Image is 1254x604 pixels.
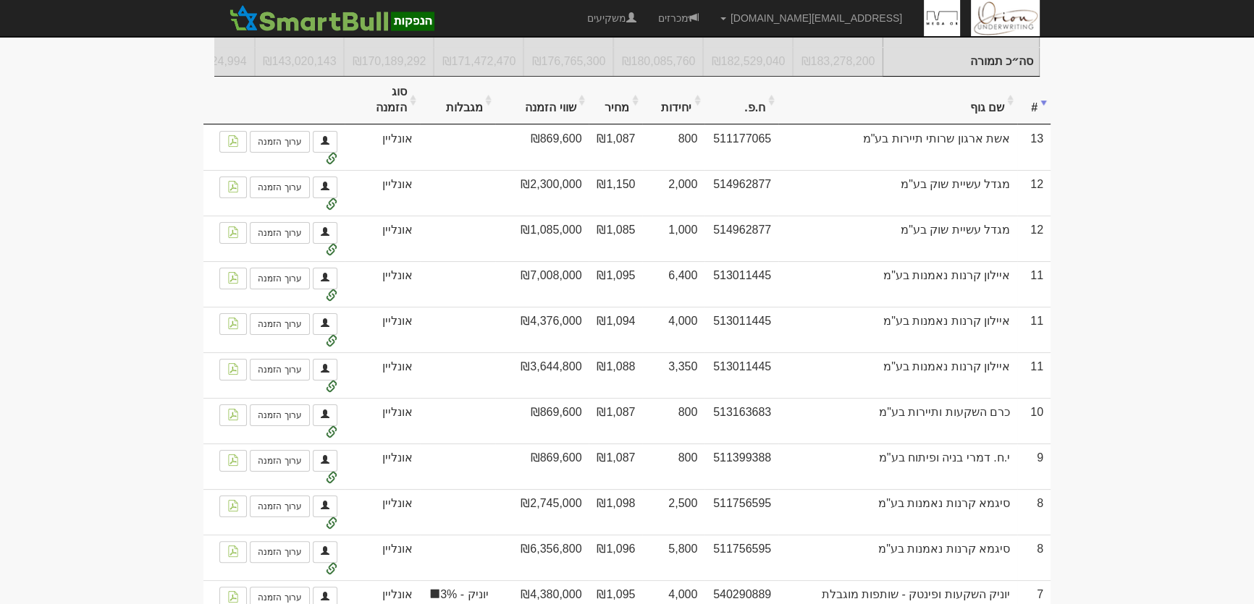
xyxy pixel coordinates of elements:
[589,443,642,489] td: ₪1,087
[250,450,309,472] a: ערוך הזמנה
[345,77,420,125] th: סוג הזמנה: activate to sort column ascending
[345,124,420,170] td: אונליין
[227,318,239,329] img: pdf-file-icon.png
[703,47,793,76] td: סה״כ תמורה
[642,124,704,170] td: 800
[250,495,309,517] a: ערוך הזמנה
[704,443,778,489] td: 511399388
[589,398,642,443] td: ₪1,087
[642,352,704,398] td: 3,350
[642,307,704,352] td: 4,000
[345,352,420,398] td: אונליין
[1017,443,1051,489] td: 9
[345,216,420,261] td: אונליין
[1017,489,1051,535] td: 8
[704,261,778,307] td: 513011445
[1017,124,1051,170] td: 13
[227,181,239,192] img: pdf-file-icon.png
[495,261,589,307] td: ₪7,008,000
[1017,261,1051,307] td: 11
[1017,535,1051,580] td: 8
[778,307,1017,352] td: איילון קרנות נאמנות בע"מ
[1017,352,1051,398] td: 11
[495,170,589,216] td: ₪2,300,000
[704,352,778,398] td: 513011445
[344,47,434,76] td: סה״כ תמורה
[420,77,496,125] th: מגבלות: activate to sort column ascending
[704,170,778,216] td: 514962877
[778,124,1017,170] td: אשת ארגון שרותי תיירות בע"מ
[778,398,1017,443] td: כרם השקעות ותיירות בע"מ
[613,47,703,76] td: סה״כ תמורה
[225,4,438,33] img: SmartBull Logo
[778,443,1017,489] td: י.ח. דמרי בניה ופיתוח בע"מ
[589,77,642,125] th: מחיר: activate to sort column ascending
[345,443,420,489] td: אונליין
[778,170,1017,216] td: מגדל עשיית שוק בע"מ
[883,47,1040,76] td: סה״כ תמורה
[495,398,589,443] td: ₪869,600
[704,535,778,580] td: 511756595
[250,359,309,380] a: ערוך הזמנה
[1017,307,1051,352] td: 11
[495,443,589,489] td: ₪869,600
[642,398,704,443] td: 800
[495,216,589,261] td: ₪1,085,000
[589,352,642,398] td: ₪1,088
[345,307,420,352] td: אונליין
[704,124,778,170] td: 511177065
[227,545,239,557] img: pdf-file-icon.png
[345,489,420,535] td: אונליין
[1017,170,1051,216] td: 12
[250,541,309,563] a: ערוך הזמנה
[345,535,420,580] td: אונליין
[778,489,1017,535] td: סיגמא קרנות נאמנות בע"מ
[642,261,704,307] td: 6,400
[642,77,704,125] th: יחידות: activate to sort column ascending
[345,398,420,443] td: אונליין
[227,409,239,420] img: pdf-file-icon.png
[250,222,309,244] a: ערוך הזמנה
[250,268,309,289] a: ערוך הזמנה
[345,261,420,307] td: אונליין
[255,47,345,76] td: סה״כ תמורה
[250,176,309,198] a: ערוך הזמנה
[1017,216,1051,261] td: 12
[778,535,1017,580] td: סיגמא קרנות נאמנות בע"מ
[778,216,1017,261] td: מגדל עשיית שוק בע"מ
[495,489,589,535] td: ₪2,745,000
[250,313,309,335] a: ערוך הזמנה
[345,170,420,216] td: אונליין
[589,261,642,307] td: ₪1,095
[778,77,1017,125] th: שם גוף: activate to sort column ascending
[495,307,589,352] td: ₪4,376,000
[227,226,239,238] img: pdf-file-icon.png
[227,272,239,284] img: pdf-file-icon.png
[778,352,1017,398] td: איילון קרנות נאמנות בע"מ
[778,261,1017,307] td: איילון קרנות נאמנות בע"מ
[227,500,239,511] img: pdf-file-icon.png
[589,535,642,580] td: ₪1,096
[642,535,704,580] td: 5,800
[227,454,239,466] img: pdf-file-icon.png
[642,170,704,216] td: 2,000
[495,535,589,580] td: ₪6,356,800
[495,352,589,398] td: ₪3,644,800
[793,47,883,76] td: סה״כ תמורה
[227,363,239,375] img: pdf-file-icon.png
[589,489,642,535] td: ₪1,098
[589,170,642,216] td: ₪1,150
[704,398,778,443] td: 513163683
[495,77,589,125] th: שווי הזמנה: activate to sort column ascending
[250,131,309,153] a: ערוך הזמנה
[589,216,642,261] td: ₪1,085
[704,307,778,352] td: 513011445
[642,489,704,535] td: 2,500
[589,307,642,352] td: ₪1,094
[227,135,239,147] img: pdf-file-icon.png
[642,443,704,489] td: 800
[1017,398,1051,443] td: 10
[227,591,239,603] img: pdf-file-icon.png
[589,124,642,170] td: ₪1,087
[704,77,778,125] th: ח.פ.: activate to sort column ascending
